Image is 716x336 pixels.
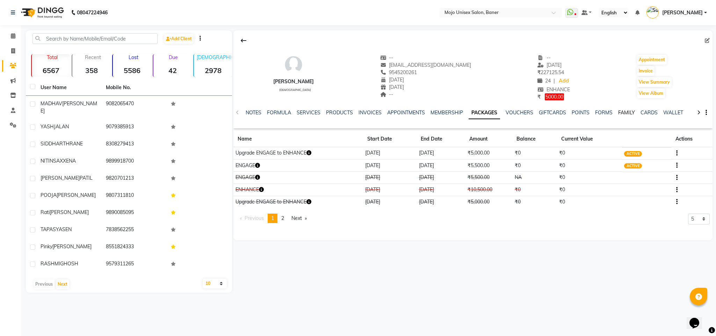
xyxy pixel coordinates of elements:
td: Upgrade ENGAGE to ENHANCE [233,147,363,159]
span: -- [537,55,551,61]
th: Name [233,131,363,147]
span: [PERSON_NAME] [57,192,96,198]
a: PRODUCTS [326,109,353,116]
span: Previous [245,215,264,221]
td: [DATE] [363,196,417,208]
td: ENGAGE [233,172,363,184]
span: [EMAIL_ADDRESS][DOMAIN_NAME] [380,62,471,68]
td: ₹0 [557,196,622,208]
span: PATIL [80,175,93,181]
a: MEMBERSHIP [431,109,463,116]
td: 9807311810 [102,187,167,205]
a: INVOICES [359,109,382,116]
button: View Summary [637,77,672,87]
iframe: chat widget [687,308,709,329]
a: FAMILY [618,109,635,116]
a: PACKAGES [469,107,500,119]
td: 8551824333 [102,239,167,256]
a: GIFTCARDS [539,109,566,116]
td: ₹5,500.00 [465,159,512,172]
td: Upgrade ENGAGE to ENHANCE [233,196,363,208]
td: 9082065470 [102,96,167,119]
span: TAPASYA [41,226,62,233]
td: [DATE] [417,172,465,184]
span: RANE [70,141,83,147]
span: SIDDHARTH [41,141,70,147]
p: Recent [75,54,111,60]
span: SAXXENA [53,158,76,164]
th: Amount [465,131,512,147]
strong: 2978 [194,66,232,75]
a: NOTES [246,109,261,116]
th: User Name [36,80,102,96]
th: Balance [512,131,557,147]
td: ₹0 [512,196,557,208]
a: VOUCHERS [506,109,533,116]
td: [DATE] [363,184,417,196]
span: CONSUMED [624,187,650,193]
span: ENHANCE [537,86,570,93]
span: GHOSH [60,260,78,267]
span: [PERSON_NAME] [50,209,89,215]
td: [DATE] [363,147,417,159]
strong: 42 [153,66,192,75]
span: JALAN [54,123,69,130]
th: Current Value [557,131,622,147]
button: View Album [637,88,665,98]
a: SERVICES [297,109,320,116]
span: ACTIVE [624,163,642,169]
td: [DATE] [363,159,417,172]
span: CONSUMED [624,200,650,205]
span: [DATE] [380,84,404,90]
td: NA [512,172,557,184]
th: Actions [671,131,713,147]
span: [DATE] [537,62,562,68]
td: [DATE] [417,147,465,159]
p: [DEMOGRAPHIC_DATA] [197,54,232,60]
td: 9899918700 [102,153,167,170]
span: SEN [62,226,72,233]
td: ₹0 [512,159,557,172]
button: Next [56,279,69,289]
span: MADHAV [41,100,62,107]
td: ₹5,000.00 [465,147,512,159]
a: WALLET [663,109,683,116]
td: ₹0 [512,147,557,159]
strong: 5586 [113,66,151,75]
a: POINTS [572,109,590,116]
a: APPOINTMENTS [387,109,425,116]
strong: 358 [72,66,111,75]
p: Lost [116,54,151,60]
span: ₹ [537,94,541,100]
span: [PERSON_NAME] [41,175,80,181]
td: ENHANCE [233,184,363,196]
span: -- [380,55,393,61]
nav: Pagination [236,214,311,223]
span: CANCELLED [624,175,650,181]
td: 8308279413 [102,136,167,153]
span: [PERSON_NAME] [662,9,703,16]
span: NITIN [41,158,53,164]
span: POOJA [41,192,57,198]
span: [DATE] [380,77,404,83]
td: 7838562255 [102,222,167,239]
a: FORMS [595,109,613,116]
button: Appointment [637,55,667,65]
span: [PERSON_NAME] [41,100,97,114]
td: ₹0 [557,147,622,159]
td: ₹0 [557,172,622,184]
th: End Date [417,131,465,147]
td: [DATE] [417,159,465,172]
span: ₹ [537,69,541,76]
b: 08047224946 [77,3,108,22]
td: ENGAGE [233,159,363,172]
span: 9545200261 [380,69,417,76]
img: avatar [283,54,304,75]
a: CARDS [641,109,658,116]
span: YASH [41,123,54,130]
th: Start Date [363,131,417,147]
td: ₹0 [512,184,557,196]
a: FORMULA [267,109,291,116]
td: [DATE] [417,196,465,208]
td: ₹5,500.00 [465,172,512,184]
